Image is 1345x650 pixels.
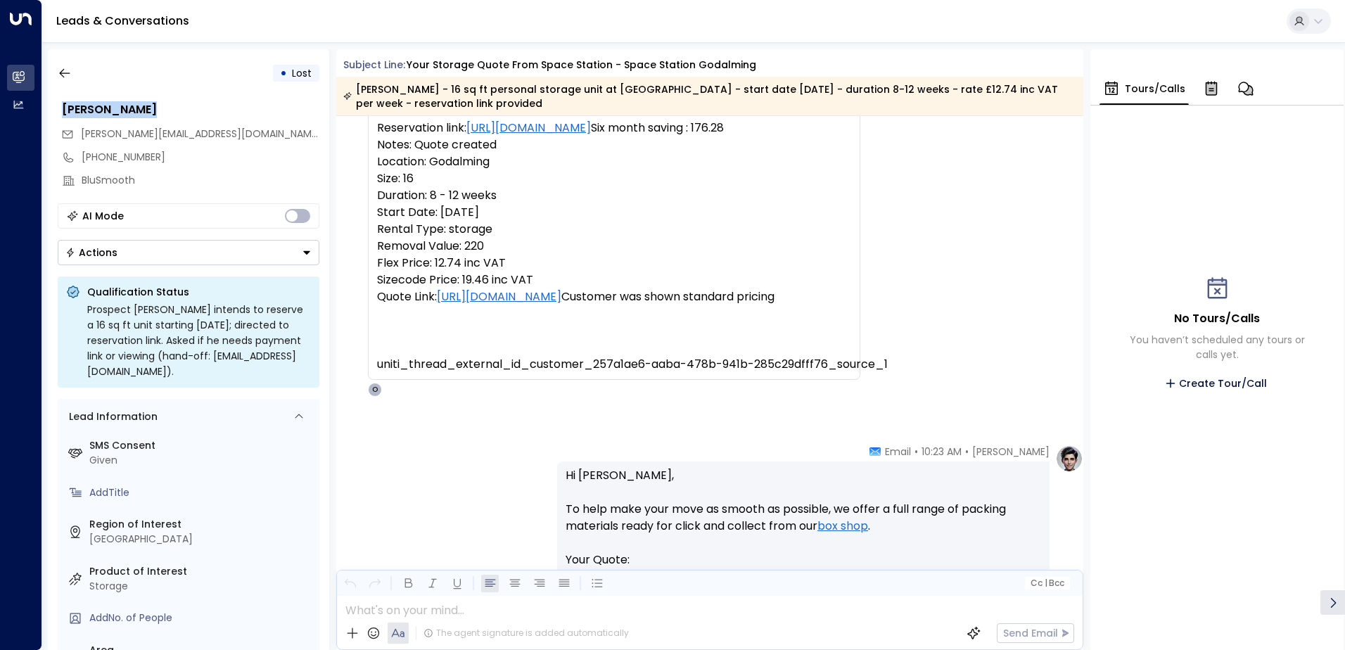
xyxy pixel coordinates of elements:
[1055,445,1083,473] img: profile-logo.png
[89,438,314,453] label: SMS Consent
[1025,577,1070,590] button: Cc|Bcc
[89,564,314,579] label: Product of Interest
[89,611,314,625] div: AddNo. of People
[89,532,314,547] div: [GEOGRAPHIC_DATA]
[423,627,629,639] div: The agent signature is added automatically
[1099,73,1189,105] button: Tours/Calls
[972,445,1050,459] span: [PERSON_NAME]
[1127,333,1307,362] p: You haven’t scheduled any tours or calls yet.
[81,127,321,141] span: [PERSON_NAME][EMAIL_ADDRESS][DOMAIN_NAME]
[377,18,851,373] pre: Name: [PERSON_NAME] Email: [PERSON_NAME][EMAIL_ADDRESS][DOMAIN_NAME] Phone: [PHONE_NUMBER] Unit: ...
[922,445,962,459] span: 10:23 AM
[817,518,868,535] a: box shop
[914,445,918,459] span: •
[1044,578,1047,588] span: |
[64,409,158,424] div: Lead Information
[56,13,189,29] a: Leads & Conversations
[368,383,382,397] div: O
[1125,80,1185,98] p: Tours/Calls
[87,285,311,299] p: Qualification Status
[292,66,312,80] span: Lost
[89,517,314,532] label: Region of Interest
[82,209,124,223] div: AI Mode
[58,240,319,265] div: Button group with a nested menu
[965,445,969,459] span: •
[1156,371,1279,396] button: Create Tour/Call
[466,120,591,136] a: [URL][DOMAIN_NAME]
[89,485,314,500] div: AddTitle
[437,288,561,305] a: [URL][DOMAIN_NAME]
[82,173,319,188] div: BluSmooth
[1031,578,1064,588] span: Cc Bcc
[1174,310,1260,327] h4: No Tours/Calls
[87,302,311,379] div: Prospect [PERSON_NAME] intends to reserve a 16 sq ft unit starting [DATE]; directed to reservatio...
[885,445,911,459] span: Email
[280,60,287,86] div: •
[81,127,319,141] span: wilkes@blusmooth.co.uk
[89,579,314,594] div: Storage
[62,101,319,118] div: [PERSON_NAME]
[341,575,359,592] button: Undo
[366,575,383,592] button: Redo
[82,150,319,165] div: [PHONE_NUMBER]
[58,240,319,265] button: Actions
[65,246,117,259] div: Actions
[407,58,756,72] div: Your storage quote from Space Station - Space Station Godalming
[343,82,1076,110] div: [PERSON_NAME] - 16 sq ft personal storage unit at [GEOGRAPHIC_DATA] - start date [DATE] - duratio...
[89,453,314,468] div: Given
[343,58,405,72] span: Subject Line:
